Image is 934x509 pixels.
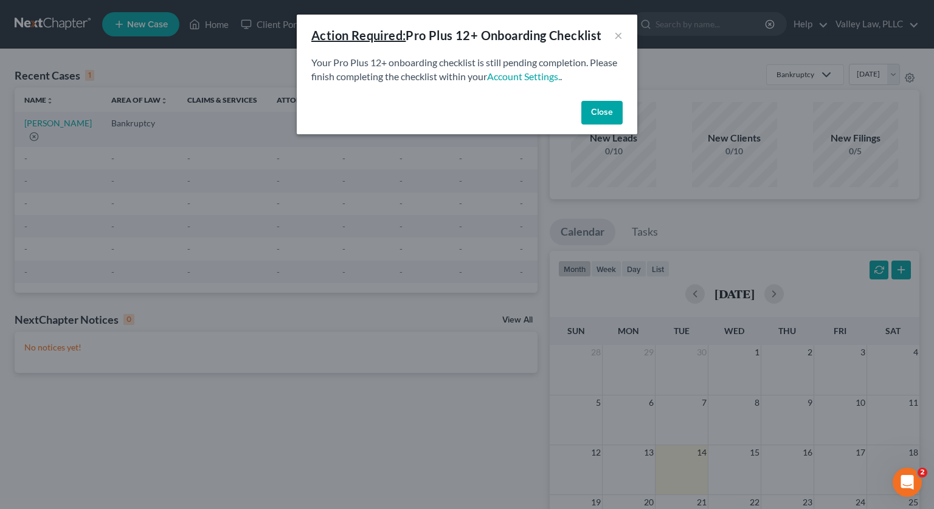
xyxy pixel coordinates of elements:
[487,70,560,82] a: Account Settings.
[311,56,623,84] p: Your Pro Plus 12+ onboarding checklist is still pending completion. Please finish completing the ...
[614,28,623,43] button: ×
[311,27,602,44] div: Pro Plus 12+ Onboarding Checklist
[918,468,927,477] span: 2
[893,468,922,497] iframe: Intercom live chat
[311,28,406,43] u: Action Required:
[581,101,623,125] button: Close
